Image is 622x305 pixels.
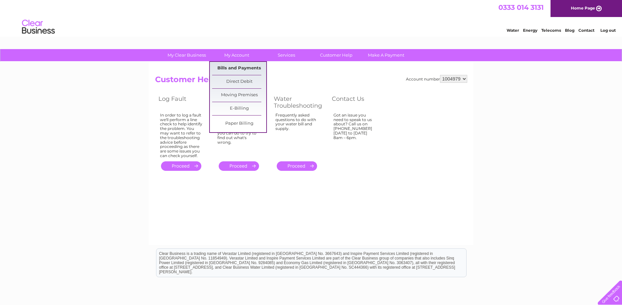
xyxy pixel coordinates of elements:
div: Frequently asked questions to do with your water bill and supply. [275,113,319,155]
th: Water Troubleshooting [271,94,329,111]
a: Bills and Payments [212,62,266,75]
th: Log Fault [155,94,212,111]
div: Account number [406,75,467,83]
div: In order to log a fault we'll perform a line check to help identify the problem. You may want to ... [160,113,203,158]
div: Clear Business is a trading name of Verastar Limited (registered in [GEOGRAPHIC_DATA] No. 3667643... [156,4,466,32]
a: . [277,161,317,171]
a: Blog [565,28,574,33]
a: Water [507,28,519,33]
a: Contact [578,28,594,33]
div: If you're having problems with your phone there are some simple checks you can do to try to find ... [217,113,261,155]
a: Services [259,49,313,61]
img: logo.png [22,17,55,37]
a: My Account [210,49,264,61]
a: Energy [523,28,537,33]
th: Contact Us [329,94,386,111]
a: E-Billing [212,102,266,115]
a: . [161,161,201,171]
h2: Customer Help [155,75,467,87]
a: Moving Premises [212,89,266,102]
a: 0333 014 3131 [498,3,544,11]
a: Direct Debit [212,75,266,88]
a: Log out [600,28,616,33]
a: Customer Help [309,49,363,61]
a: Make A Payment [359,49,413,61]
a: . [219,161,259,171]
a: Telecoms [541,28,561,33]
div: Got an issue you need to speak to us about? Call us on [PHONE_NUMBER] [DATE] to [DATE] 8am – 6pm. [333,113,376,155]
a: My Clear Business [160,49,214,61]
a: Paper Billing [212,117,266,130]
